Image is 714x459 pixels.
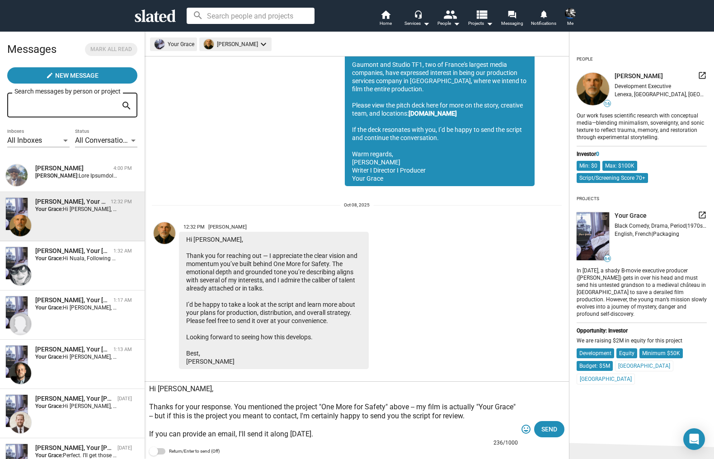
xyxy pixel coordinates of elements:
[35,452,63,459] strong: Your Grace:
[577,151,707,157] div: Investor
[653,231,679,237] span: Packaging
[35,197,107,206] div: Patrick di Santo, Your Grace
[577,348,614,358] mat-chip: Development
[475,8,488,21] mat-icon: view_list
[55,67,99,84] span: New Message
[35,173,79,179] strong: [PERSON_NAME]:
[698,211,707,220] mat-icon: launch
[577,73,609,105] img: undefined
[63,255,277,262] span: Hi Nuala, Following up again. Any chance to read Your Grace? Thanks, [PERSON_NAME]
[652,231,653,237] span: |
[534,421,564,437] button: Send
[616,348,637,358] mat-chip: Equity
[204,39,214,49] img: undefined
[9,362,31,384] img: Andrew Ferguson
[370,9,401,29] a: Home
[484,18,495,29] mat-icon: arrow_drop_down
[604,256,611,262] span: 64
[683,428,705,450] div: Open Intercom Messenger
[7,38,56,60] h2: Messages
[686,223,687,229] span: |
[577,173,648,183] mat-chip: Script/Screening Score 70+
[577,192,599,205] div: Projects
[187,8,315,24] input: Search people and projects
[501,18,523,29] span: Messaging
[615,223,686,229] span: Black Comedy, Drama, Period
[35,206,63,212] strong: Your Grace:
[615,231,652,237] span: English, French
[9,264,31,286] img: Nuala Quinn-Barton
[507,10,516,19] mat-icon: forum
[35,255,63,262] strong: Your Grace:
[577,161,600,171] mat-chip: Min: $0
[35,394,114,403] div: Robert Ogden Barnum, Your Grace
[604,101,611,107] span: 16
[577,374,635,384] mat-chip: [GEOGRAPHIC_DATA]
[451,18,462,29] mat-icon: arrow_drop_down
[179,232,369,369] div: Hi [PERSON_NAME], Thank you for reaching out — I appreciate the clear vision and momentum you’ve ...
[9,412,31,433] img: Robert Ogden Barnum
[117,445,132,451] time: [DATE]
[9,313,31,335] img: Stu Pollok
[565,8,576,19] img: Sean Skelton
[528,9,559,29] a: Notifications
[404,18,430,29] div: Services
[521,424,531,435] mat-icon: tag_faces
[35,403,63,409] strong: Your Grace:
[111,199,132,205] time: 12:32 PM
[35,296,110,304] div: Stu Pollok, Your Grace
[183,224,205,230] span: 12:32 PM
[698,71,707,80] mat-icon: launch
[465,9,496,29] button: Projects
[63,304,375,311] span: Hi [PERSON_NAME], Just following up. I sent you the script about 6 weeks back. Any chance to read...
[117,396,132,402] time: [DATE]
[577,111,707,141] div: Our work fuses scientific research with conceptual media—blending minimalism, sovereignty, and so...
[409,110,457,117] a: [DOMAIN_NAME]
[35,444,114,452] div: Ken mandeville, Your Grace
[539,9,548,18] mat-icon: notifications
[639,348,683,358] mat-chip: Minimum $50K
[401,9,433,29] button: Services
[46,72,53,79] mat-icon: create
[433,9,465,29] button: People
[577,53,593,66] div: People
[567,18,573,29] span: Me
[113,165,132,171] time: 4:00 PM
[577,266,707,318] div: In [DATE], a shady B-movie executive producer ([PERSON_NAME]) gets in over his head and must send...
[85,43,137,56] button: Mark all read
[6,247,28,279] img: Your Grace
[380,9,391,20] mat-icon: home
[208,224,247,230] span: [PERSON_NAME]
[496,9,528,29] a: Messaging
[541,421,557,437] span: Send
[169,446,220,457] span: Return/Enter to send (Off)
[615,211,647,220] span: Your Grace
[380,18,392,29] span: Home
[35,164,110,173] div: Raquib Hakiem Abduallah
[154,222,175,244] img: Patrick di Santo
[6,198,28,230] img: Your Grace
[199,37,272,51] mat-chip: [PERSON_NAME]
[615,361,673,371] mat-chip: [GEOGRAPHIC_DATA]
[9,215,31,236] img: Patrick di Santo
[6,395,28,427] img: Your Grace
[531,18,556,29] span: Notifications
[577,361,613,371] mat-chip: Budget: $5M
[90,45,132,54] span: Mark all read
[559,6,581,30] button: Sean SkeltonMe
[602,161,637,171] mat-chip: Max: $100K
[63,354,375,360] span: Hi [PERSON_NAME], Just following up. I sent you the script about 6 weeks back. Any chance to read...
[113,347,132,352] time: 1:13 AM
[437,18,460,29] div: People
[414,10,422,18] mat-icon: headset_mic
[6,296,28,328] img: Your Grace
[7,136,42,145] span: All Inboxes
[35,354,63,360] strong: Your Grace:
[468,18,493,29] span: Projects
[596,151,599,157] span: 0
[421,18,432,29] mat-icon: arrow_drop_down
[113,297,132,303] time: 1:17 AM
[577,212,609,261] img: undefined
[615,72,663,80] span: [PERSON_NAME]
[577,337,707,345] div: We are raising $2M in equity for this project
